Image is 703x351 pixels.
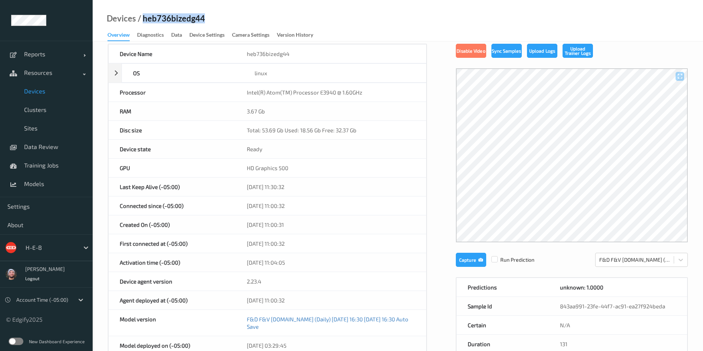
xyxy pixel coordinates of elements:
div: [DATE] 11:00:32 [236,291,426,309]
a: F&D F&V [DOMAIN_NAME] (Daily) [DATE] 16:30 [DATE] 16:30 Auto Save [247,316,408,330]
span: Run Prediction [486,256,534,264]
button: Upload Trainer Logs [563,44,593,58]
div: linux [243,64,426,82]
button: Disable Video [456,44,486,58]
div: [DATE] 11:30:32 [236,178,426,196]
div: Overview [107,31,130,41]
a: Devices [107,15,136,22]
a: Version History [277,30,321,40]
button: Upload Logs [527,44,557,58]
div: Camera Settings [232,31,269,40]
div: Version History [277,31,313,40]
div: / heb736bizedg44 [136,15,205,22]
div: First connected at (-05:00) [109,234,236,253]
div: HD Graphics 500 [236,159,426,177]
div: Predictions [457,278,549,297]
div: N/A [549,316,687,334]
div: RAM [109,102,236,120]
div: Ready [236,140,426,158]
a: Overview [107,30,137,41]
div: Disc size [109,121,236,139]
div: Agent deployed at (-05:00) [109,291,236,309]
div: Data [171,31,182,40]
div: Certain [457,316,549,334]
div: Last Keep Alive (-05:00) [109,178,236,196]
button: Sync Samples [491,44,522,58]
div: 843aa991-23fe-44f7-ac91-ea27f924beda [549,297,687,315]
div: [DATE] 11:00:32 [236,234,426,253]
div: Processor [109,83,236,102]
div: Intel(R) Atom(TM) Processor E3940 @ 1.60GHz [236,83,426,102]
div: [DATE] 11:00:32 [236,196,426,215]
a: Device Settings [189,30,232,40]
div: heb736bizedg44 [236,44,426,63]
div: 3.67 Gb [236,102,426,120]
div: OS [122,64,243,82]
div: Sample Id [457,297,549,315]
div: Total: 53.69 Gb Used: 18.56 Gb Free: 32.37 Gb [236,121,426,139]
div: Model version [109,310,236,336]
div: Activation time (-05:00) [109,253,236,272]
div: Created On (-05:00) [109,215,236,234]
a: Diagnostics [137,30,171,40]
div: Device state [109,140,236,158]
div: Device Settings [189,31,225,40]
div: unknown: 1.0000 [560,284,603,291]
div: [DATE] 11:00:31 [236,215,426,234]
div: OSlinux [108,63,427,83]
div: 2.23.4 [236,272,426,291]
div: Connected since (-05:00) [109,196,236,215]
div: [DATE] 11:04:05 [236,253,426,272]
div: GPU [109,159,236,177]
button: Capture [456,253,486,267]
div: Diagnostics [137,31,164,40]
a: Camera Settings [232,30,277,40]
a: Data [171,30,189,40]
div: Device Name [109,44,236,63]
div: Device agent version [109,272,236,291]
